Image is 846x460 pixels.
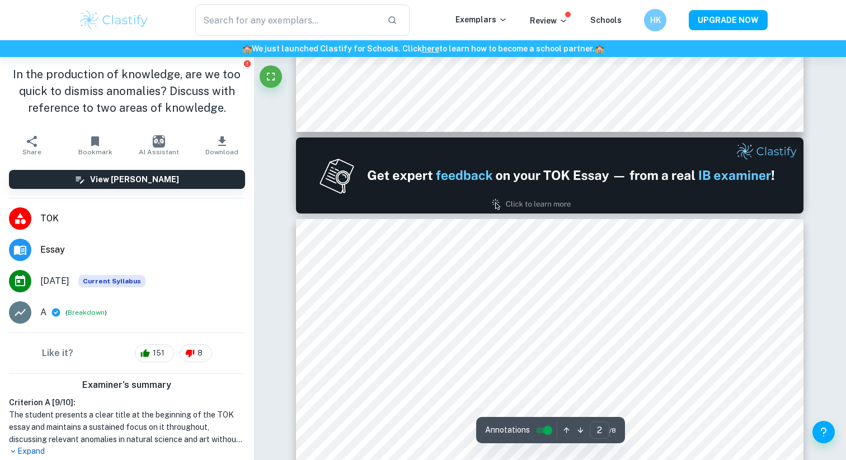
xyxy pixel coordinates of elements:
img: AI Assistant [153,135,165,148]
button: View [PERSON_NAME] [9,170,245,189]
span: 151 [147,348,171,359]
span: Essay [40,243,245,257]
span: Share [22,148,41,156]
button: Breakdown [68,307,105,317]
h6: HK [649,14,662,26]
button: UPGRADE NOW [689,10,768,30]
button: HK [644,9,666,31]
h6: Examiner's summary [4,378,250,392]
span: Annotations [485,424,530,436]
span: 8 [191,348,209,359]
span: Download [205,148,238,156]
h6: We just launched Clastify for Schools. Click to learn how to become a school partner. [2,42,844,55]
img: Ad [296,137,803,214]
button: AI Assistant [127,130,190,161]
span: / 8 [609,425,616,435]
div: This exemplar is based on the current syllabus. Feel free to refer to it for inspiration/ideas wh... [78,275,145,287]
button: Fullscreen [260,65,282,88]
div: 151 [135,344,174,362]
span: [DATE] [40,274,69,288]
button: Help and Feedback [812,421,835,443]
button: Bookmark [63,130,126,161]
h1: In the production of knowledge, are we too quick to dismiss anomalies? Discuss with reference to ... [9,66,245,116]
a: Schools [590,16,622,25]
img: Clastify logo [78,9,149,31]
h6: View [PERSON_NAME] [90,173,179,186]
p: A [40,306,46,319]
span: Current Syllabus [78,275,145,287]
button: Download [190,130,253,161]
h1: The student presents a clear title at the beginning of the TOK essay and maintains a sustained fo... [9,409,245,445]
span: Bookmark [78,148,112,156]
span: 🏫 [242,44,252,53]
p: Expand [9,445,245,457]
h6: Criterion A [ 9 / 10 ]: [9,396,245,409]
div: 8 [180,344,212,362]
input: Search for any exemplars... [195,4,378,36]
span: 🏫 [595,44,604,53]
h6: Like it? [42,347,73,360]
a: here [422,44,439,53]
p: Exemplars [455,13,507,26]
span: AI Assistant [139,148,179,156]
p: Review [530,15,568,27]
button: Report issue [243,59,252,68]
span: TOK [40,212,245,225]
span: ( ) [65,307,107,318]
